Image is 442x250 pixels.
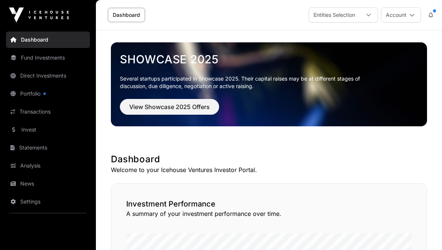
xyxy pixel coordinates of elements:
a: Invest [6,121,90,138]
h1: Dashboard [111,153,427,165]
button: Account [381,7,421,22]
a: Dashboard [108,8,145,22]
a: Portfolio [6,85,90,102]
a: Dashboard [6,31,90,48]
a: Transactions [6,103,90,120]
a: News [6,175,90,192]
h2: Investment Performance [126,199,412,209]
a: Settings [6,193,90,210]
button: View Showcase 2025 Offers [120,99,219,115]
a: Showcase 2025 [120,52,418,66]
a: Statements [6,139,90,156]
a: View Showcase 2025 Offers [120,106,219,114]
a: Fund Investments [6,49,90,66]
p: Welcome to your Icehouse Ventures Investor Portal. [111,165,427,174]
a: Direct Investments [6,67,90,84]
iframe: Chat Widget [405,214,442,250]
a: Analysis [6,157,90,174]
p: Several startups participated in Showcase 2025. Their capital raises may be at different stages o... [120,75,372,90]
p: A summary of your investment performance over time. [126,209,412,218]
span: View Showcase 2025 Offers [129,102,210,111]
img: Icehouse Ventures Logo [9,7,69,22]
div: Entities Selection [309,8,360,22]
img: Showcase 2025 [111,42,427,126]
